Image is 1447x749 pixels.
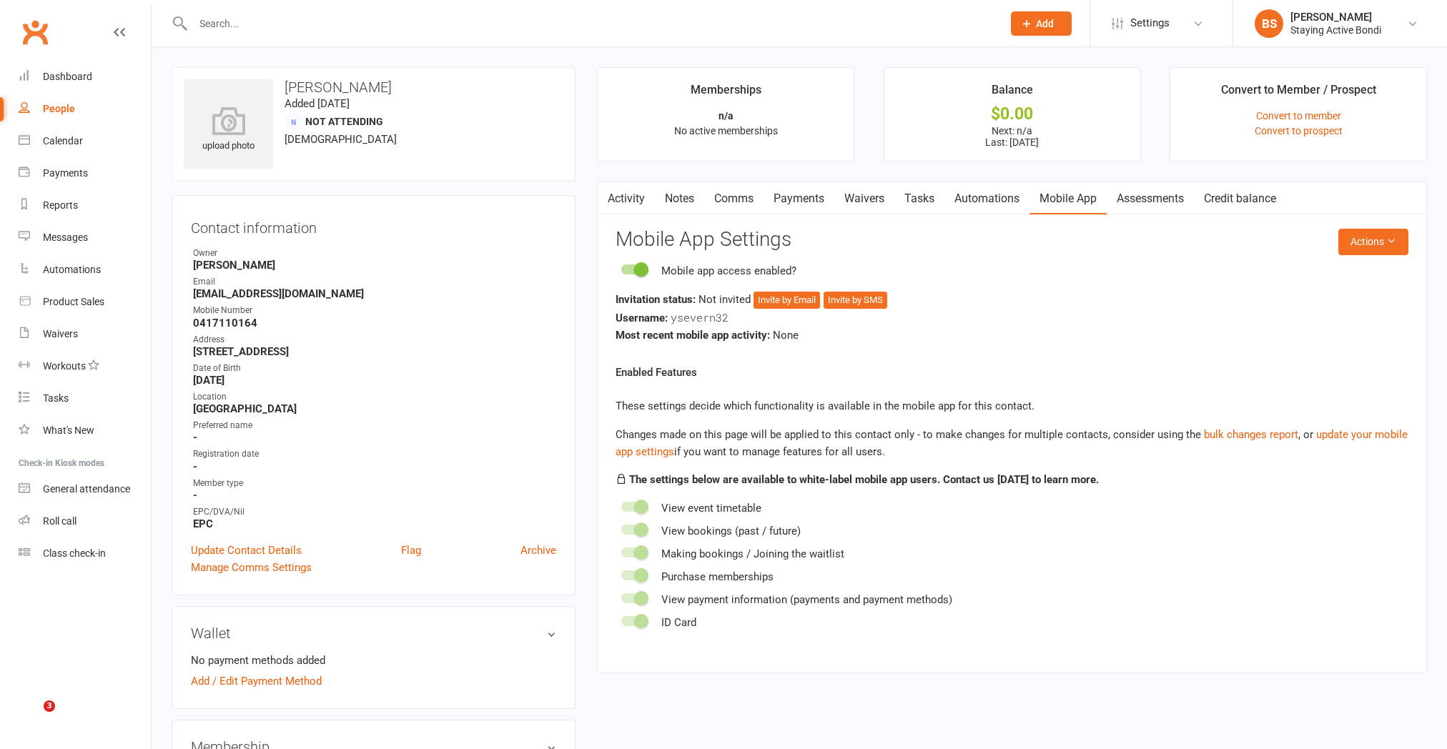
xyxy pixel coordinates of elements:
[897,106,1127,121] div: $0.00
[19,93,151,125] a: People
[43,135,83,147] div: Calendar
[718,110,734,121] strong: n/a
[1255,125,1343,137] a: Convert to prospect
[43,103,75,114] div: People
[616,426,1408,460] div: Changes made on this page will be applied to this contact only - to make changes for multiple con...
[43,515,76,527] div: Roll call
[184,79,563,95] h3: [PERSON_NAME]
[193,362,556,375] div: Date of Birth
[616,229,1408,251] h3: Mobile App Settings
[189,14,993,34] input: Search...
[834,182,894,215] a: Waivers
[19,125,151,157] a: Calendar
[43,547,106,559] div: Class check-in
[191,214,556,236] h3: Contact information
[674,125,778,137] span: No active memberships
[193,304,556,317] div: Mobile Number
[661,593,952,606] span: View payment information (payments and payment methods)
[193,345,556,358] strong: [STREET_ADDRESS]
[401,542,421,559] a: Flag
[17,14,53,50] a: Clubworx
[616,329,770,342] strong: Most recent mobile app activity:
[19,537,151,570] a: Class kiosk mode
[193,517,556,530] strong: EPC
[616,364,697,381] label: Enabled Features
[992,81,1033,106] div: Balance
[661,547,844,560] span: Making bookings / Joining the waitlist
[43,264,101,275] div: Automations
[897,125,1127,148] p: Next: n/a Last: [DATE]
[193,431,556,444] strong: -
[1338,229,1408,254] button: Actions
[704,182,764,215] a: Comms
[944,182,1029,215] a: Automations
[193,447,556,461] div: Registration date
[193,317,556,329] strong: 0417110164
[1107,182,1194,215] a: Assessments
[1204,428,1316,441] span: , or
[193,374,556,387] strong: [DATE]
[19,254,151,286] a: Automations
[43,392,69,404] div: Tasks
[19,505,151,537] a: Roll call
[193,489,556,502] strong: -
[19,286,151,318] a: Product Sales
[19,61,151,93] a: Dashboard
[191,559,312,576] a: Manage Comms Settings
[1204,428,1298,441] a: bulk changes report
[661,570,774,583] span: Purchase memberships
[616,428,1408,458] a: update your mobile app settings
[43,296,104,307] div: Product Sales
[193,390,556,404] div: Location
[598,182,655,215] a: Activity
[193,287,556,300] strong: [EMAIL_ADDRESS][DOMAIN_NAME]
[764,182,834,215] a: Payments
[43,483,130,495] div: General attendance
[894,182,944,215] a: Tasks
[43,360,86,372] div: Workouts
[285,97,350,110] time: Added [DATE]
[191,673,322,690] a: Add / Edit Payment Method
[629,473,1099,486] strong: The settings below are available to white-label mobile app users. Contact us [DATE] to learn more.
[193,247,556,260] div: Owner
[19,350,151,382] a: Workouts
[661,616,696,629] span: ID Card
[19,157,151,189] a: Payments
[43,328,78,339] div: Waivers
[43,71,92,82] div: Dashboard
[616,397,1408,415] p: These settings decide which functionality is available in the mobile app for this contact.
[824,292,887,309] button: Invite by SMS
[655,182,704,215] a: Notes
[1255,9,1283,38] div: BS
[14,700,49,735] iframe: Intercom live chat
[616,293,696,306] strong: Invitation status:
[661,525,801,537] span: View bookings (past / future)
[19,189,151,222] a: Reports
[43,199,78,211] div: Reports
[661,502,761,515] span: View event timetable
[193,460,556,473] strong: -
[193,333,556,347] div: Address
[1194,182,1286,215] a: Credit balance
[1256,110,1341,121] a: Convert to member
[43,425,94,436] div: What's New
[43,167,88,179] div: Payments
[520,542,556,559] a: Archive
[193,275,556,289] div: Email
[691,81,761,106] div: Memberships
[19,222,151,254] a: Messages
[1290,11,1381,24] div: [PERSON_NAME]
[19,415,151,447] a: What's New
[193,477,556,490] div: Member type
[193,505,556,519] div: EPC/DVA/Nil
[184,106,273,154] div: upload photo
[616,312,668,324] strong: Username:
[1221,81,1376,106] div: Convert to Member / Prospect
[193,259,556,272] strong: [PERSON_NAME]
[191,625,556,641] h3: Wallet
[616,291,1408,309] div: Not invited
[285,133,397,146] span: [DEMOGRAPHIC_DATA]
[773,329,799,342] span: None
[671,310,729,324] span: ysevern32
[191,542,302,559] a: Update Contact Details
